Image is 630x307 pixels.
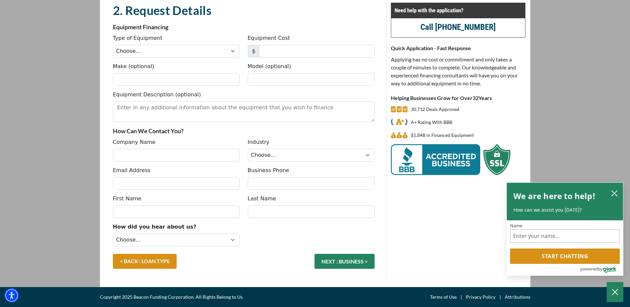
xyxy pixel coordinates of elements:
button: Start chatting [510,249,620,264]
div: Accessibility Menu [4,288,19,303]
label: Industry [248,138,270,146]
h2: We are here to help! [513,189,595,203]
p: Helping Businesses Grow for Over Years [391,94,525,102]
span: powered [580,265,597,273]
label: How did you hear about us? [113,223,197,231]
a: Powered by Olark [580,264,623,275]
button: close chatbox [609,188,620,198]
p: How can we assist you [DATE]? [513,207,616,213]
span: | [495,293,505,301]
label: Business Phone [248,166,289,174]
label: First Name [113,195,141,203]
p: Applying has no cost or commitment and only takes a couple of minutes to complete. Our knowledgea... [391,55,525,87]
a: < BACK : LOAN TYPE [113,254,177,269]
a: Attributions [505,293,530,301]
span: $ [248,45,259,57]
label: Equipment Cost [248,34,290,42]
label: Equipment Description (optional) [113,91,201,99]
p: 30,712 Deals Approved [411,105,459,113]
label: Company Name [113,138,155,146]
label: Name [510,224,620,228]
span: 32 [473,95,479,101]
label: Model (optional) [248,62,291,70]
button: Close Chatbox [607,282,623,302]
p: How Can We Contact You? [113,127,375,135]
div: olark chatbox [506,182,623,276]
input: Name [510,229,620,243]
a: call (847) 897-1771 [420,22,496,32]
button: NEXT : BUSINESS > [315,254,375,269]
p: Need help with the application? [395,6,522,14]
label: Type of Equipment [113,34,162,42]
iframe: reCAPTCHA [248,223,349,249]
h2: 2. Request Details [113,3,375,18]
label: Make (optional) [113,62,154,70]
p: A+ Rating With BBB [411,118,452,126]
p: Equipment Financing [113,23,375,31]
p: $1,836,409,220 in Financed Equipment [411,131,474,139]
span: by [598,265,602,273]
label: Last Name [248,195,276,203]
a: Privacy Policy [466,293,495,301]
label: Email Address [113,166,150,174]
p: Quick Application - Fast Response [391,44,525,52]
a: Terms of Use [430,293,457,301]
img: BBB Acredited Business and SSL Protection [391,144,510,175]
span: | [457,293,466,301]
span: Copyright 2025 Beacon Funding Corporation. All Rights Belong to Us. [100,293,243,301]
